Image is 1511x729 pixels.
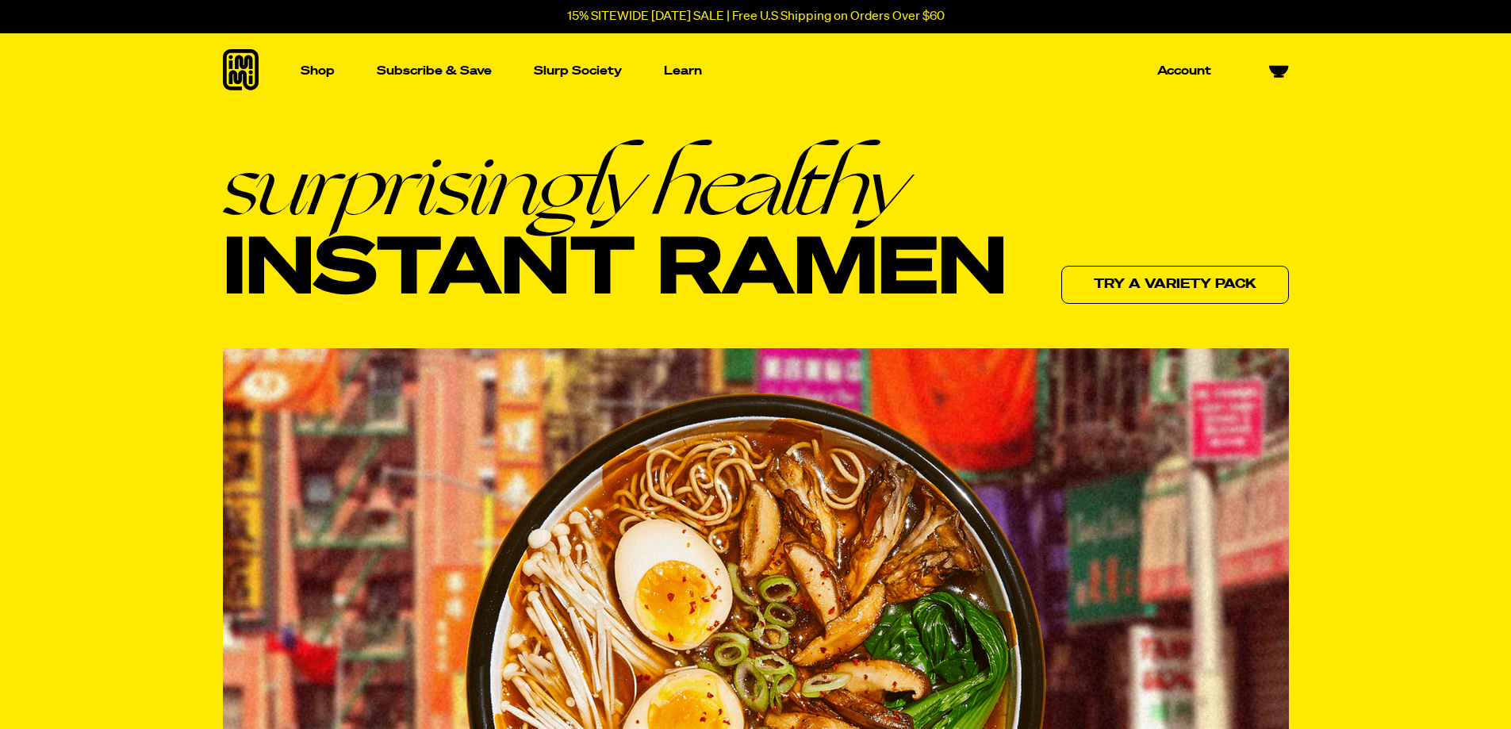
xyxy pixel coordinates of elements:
[534,65,622,77] p: Slurp Society
[658,33,708,109] a: Learn
[527,59,628,83] a: Slurp Society
[1157,65,1211,77] p: Account
[1151,59,1218,83] a: Account
[567,10,945,24] p: 15% SITEWIDE [DATE] SALE | Free U.S Shipping on Orders Over $60
[294,33,341,109] a: Shop
[223,140,1007,315] h1: Instant Ramen
[301,65,335,77] p: Shop
[294,33,1218,109] nav: Main navigation
[664,65,702,77] p: Learn
[377,65,492,77] p: Subscribe & Save
[223,140,1007,228] em: surprisingly healthy
[370,59,498,83] a: Subscribe & Save
[1061,266,1289,304] a: Try a variety pack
